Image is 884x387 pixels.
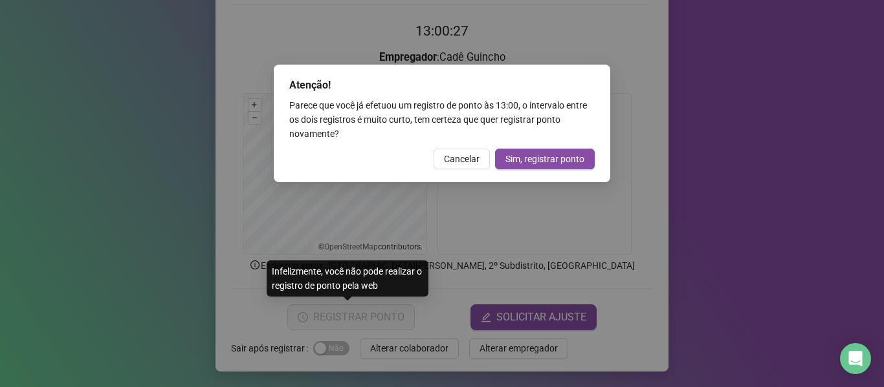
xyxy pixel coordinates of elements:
button: Cancelar [434,149,490,169]
div: Atenção! [289,78,595,93]
div: Infelizmente, você não pode realizar o registro de ponto pela web [267,260,428,297]
div: Open Intercom Messenger [840,343,871,374]
span: Sim, registrar ponto [505,152,584,166]
div: Parece que você já efetuou um registro de ponto às 13:00 , o intervalo entre os dois registros é ... [289,98,595,141]
span: Cancelar [444,152,480,166]
button: Sim, registrar ponto [495,149,595,169]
